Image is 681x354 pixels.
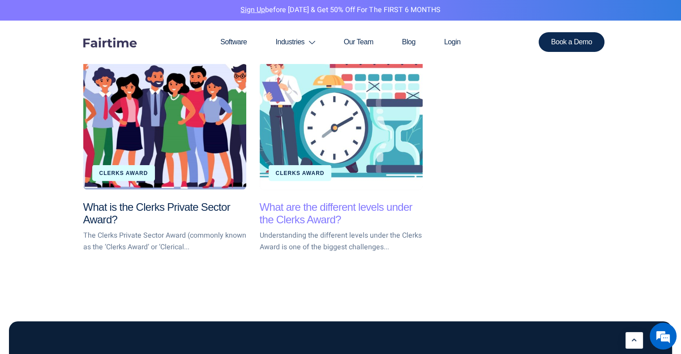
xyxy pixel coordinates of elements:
[83,230,246,252] p: The Clerks Private Sector Award (commonly known as the ‘Clerks Award’ or ‘Clerical...
[15,45,38,67] img: d_7003521856_operators_12627000000521031
[83,200,230,226] a: What is the Clerks Private Sector Award?
[47,50,150,62] div: Need Clerks Rates?
[260,35,423,190] a: What are the different levels under the Clerks Award?
[260,230,423,252] p: Understanding the different levels under the Clerks Award is one of the biggest challenges...
[7,4,674,16] p: before [DATE] & Get 50% Off for the FIRST 6 MONTHS
[625,332,643,349] a: Learn More
[206,21,261,64] a: Software
[388,21,430,64] a: Blog
[261,21,329,64] a: Industries
[260,200,412,226] a: What are the different levels under the Clerks Award?
[551,38,592,46] span: Book a Demo
[116,226,141,238] div: Submit
[147,4,168,26] div: Minimize live chat window
[240,4,265,15] a: Sign Up
[83,35,246,190] a: What is the Clerks Private Sector Award?
[430,21,475,64] a: Login
[15,174,65,181] div: Need Clerks Rates?
[330,21,388,64] a: Our Team
[21,192,141,202] div: We'll Send Them to You
[276,170,325,176] a: Clerks Award
[99,170,148,176] a: Clerks Award
[4,261,171,292] textarea: Enter details in the input field
[539,32,605,52] a: Book a Demo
